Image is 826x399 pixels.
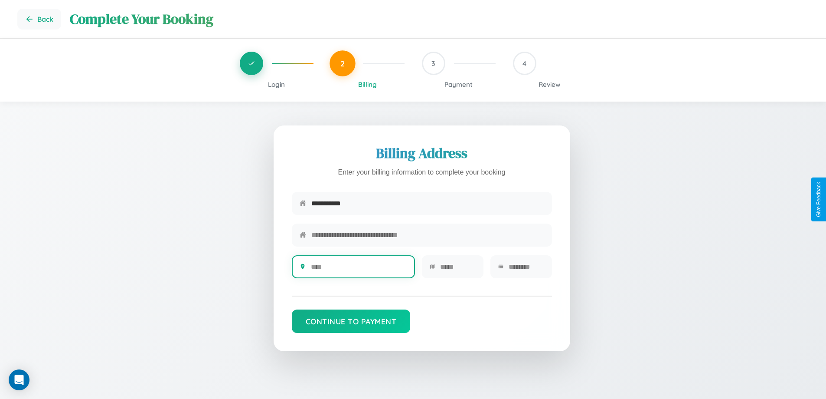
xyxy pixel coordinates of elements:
p: Enter your billing information to complete your booking [292,166,552,179]
div: Open Intercom Messenger [9,369,29,390]
span: Billing [358,80,377,89]
button: Continue to Payment [292,310,411,333]
span: Login [268,80,285,89]
button: Go back [17,9,61,30]
h2: Billing Address [292,144,552,163]
div: Give Feedback [816,182,822,217]
span: 4 [522,59,526,68]
span: 3 [431,59,435,68]
span: Payment [444,80,473,89]
span: Review [539,80,561,89]
h1: Complete Your Booking [70,10,809,29]
span: 2 [340,59,345,68]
